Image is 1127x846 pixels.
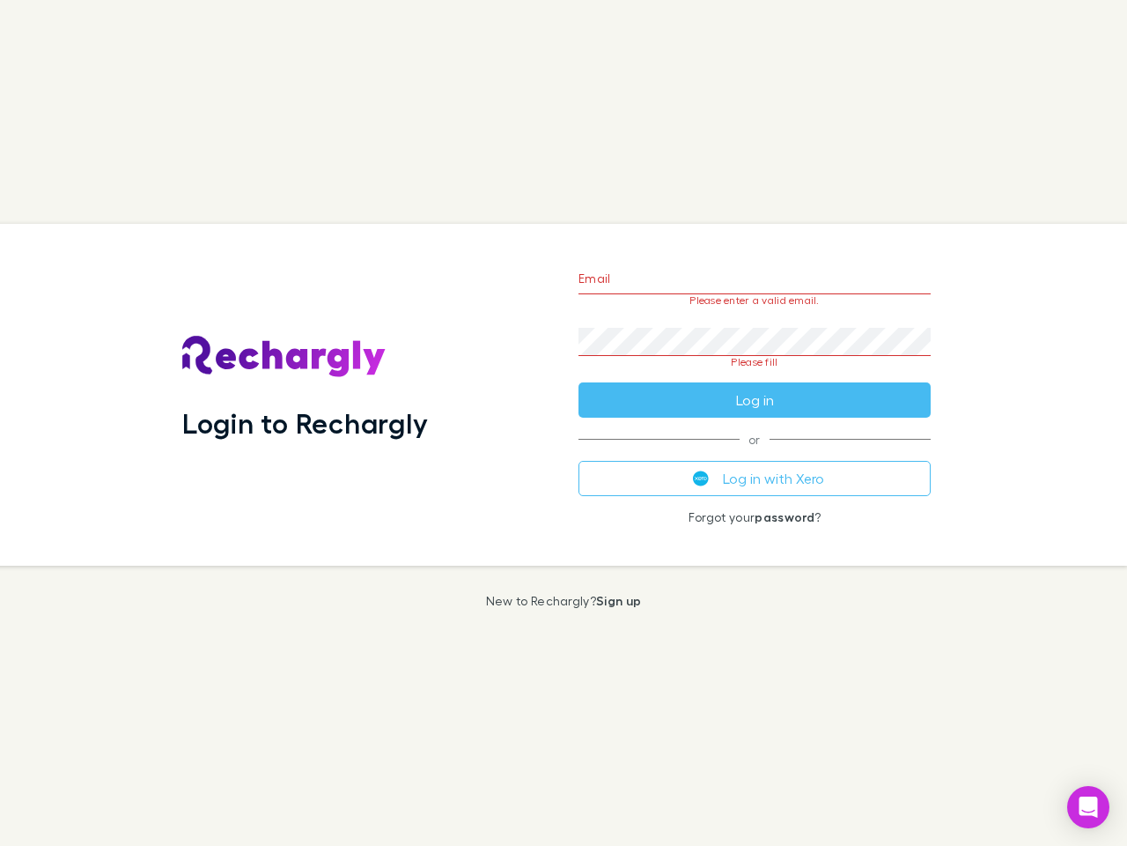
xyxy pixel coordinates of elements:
img: Xero's logo [693,471,709,486]
div: Open Intercom Messenger [1067,786,1109,828]
p: New to Rechargly? [486,594,642,608]
p: Please fill [578,356,931,368]
button: Log in [578,382,931,418]
p: Forgot your ? [578,510,931,524]
a: password [755,509,814,524]
button: Log in with Xero [578,461,931,496]
h1: Login to Rechargly [182,406,428,440]
a: Sign up [596,593,641,608]
img: Rechargly's Logo [182,336,387,378]
p: Please enter a valid email. [578,294,931,307]
span: or [578,439,931,440]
